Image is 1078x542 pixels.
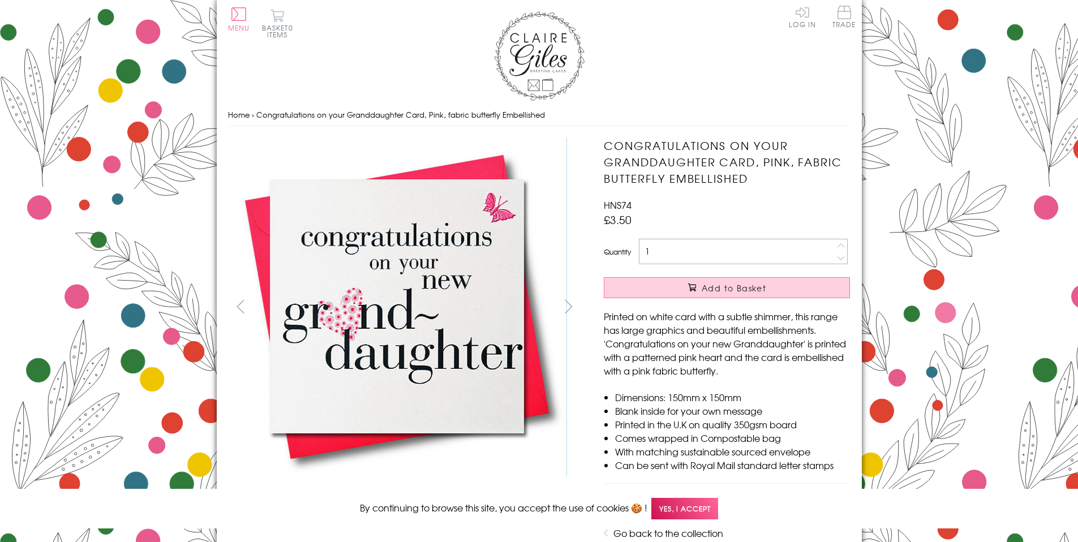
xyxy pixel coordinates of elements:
button: prev [228,294,254,319]
a: Home [228,109,250,120]
span: › [252,109,254,120]
nav: breadcrumbs [228,104,851,127]
a: Log In [789,6,816,28]
li: With matching sustainable sourced envelope [615,445,850,458]
li: Printed in the U.K on quality 350gsm board [615,418,850,431]
li: Blank inside for your own message [615,404,850,418]
label: Quantity [604,247,631,257]
button: Add to Basket [604,277,850,298]
img: Congratulations on your Granddaughter Card, Pink, fabric butterfly Embellished [227,137,567,476]
span: Menu [228,23,250,33]
button: next [556,294,581,319]
img: Congratulations on your Granddaughter Card, Pink, fabric butterfly Embellished [581,137,921,477]
button: Basket0 items [262,9,293,38]
span: Congratulations on your Granddaughter Card, Pink, fabric butterfly Embellished [256,109,545,120]
span: 0 items [267,23,293,40]
span: £3.50 [604,212,632,227]
h1: Congratulations on your Granddaughter Card, Pink, fabric butterfly Embellished [604,137,850,186]
a: Trade [832,6,856,30]
button: Menu [228,7,250,31]
span: Yes, I accept [651,498,718,520]
p: Printed on white card with a subtle shimmer, this range has large graphics and beautiful embellis... [604,309,850,377]
span: Trade [832,6,856,28]
img: Claire Giles Greetings Cards [494,11,585,101]
li: Can be sent with Royal Mail standard letter stamps [615,458,850,472]
a: Go back to the collection [613,526,723,540]
span: Add to Basket [702,282,766,294]
span: HNS74 [604,198,632,212]
li: Dimensions: 150mm x 150mm [615,390,850,404]
li: Comes wrapped in Compostable bag [615,431,850,445]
